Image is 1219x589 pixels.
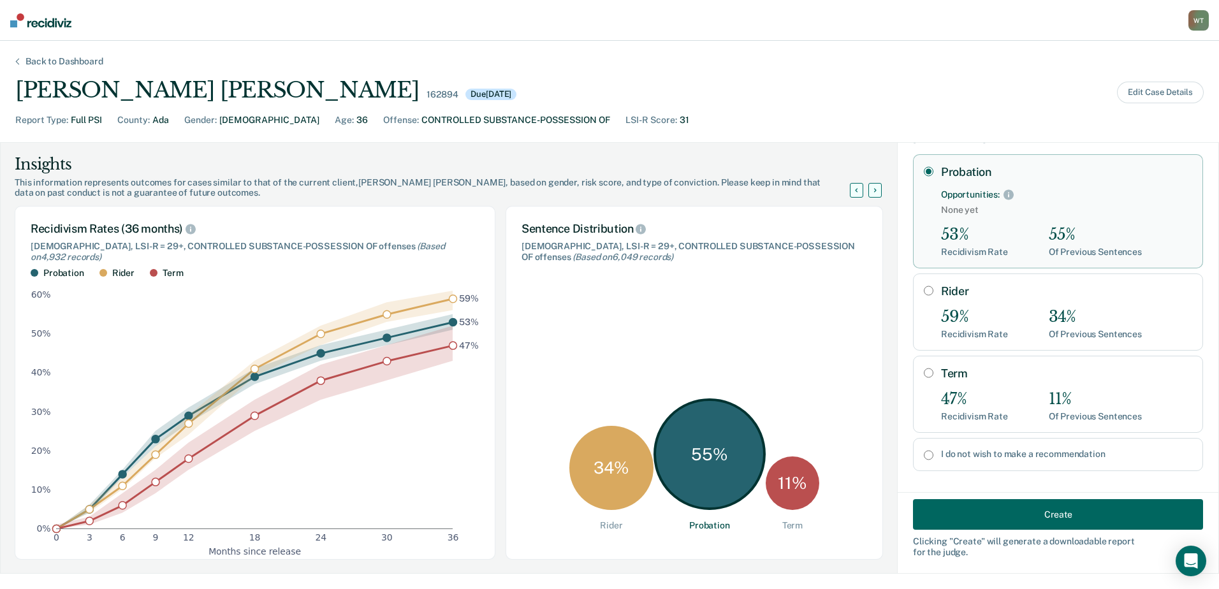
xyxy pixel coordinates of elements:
text: 50% [31,329,51,339]
div: Term [163,268,183,279]
div: 162894 [427,89,458,100]
div: This information represents outcomes for cases similar to that of the current client, [PERSON_NAM... [15,177,865,199]
div: Probation [43,268,84,279]
g: text [459,294,479,351]
div: Ada [152,113,169,127]
div: Probation [689,520,730,531]
div: 36 [356,113,368,127]
text: Months since release [208,546,301,556]
label: Rider [941,284,1192,298]
div: Rider [112,268,135,279]
div: LSI-R Score : [625,113,677,127]
div: 11 % [766,456,819,510]
div: 11% [1049,390,1142,409]
text: 18 [249,533,261,543]
div: [DEMOGRAPHIC_DATA] [219,113,319,127]
text: 6 [120,533,126,543]
span: (Based on 4,932 records ) [31,241,444,262]
div: 34% [1049,308,1142,326]
div: 55% [1049,226,1142,244]
text: 20% [31,446,51,456]
text: 30% [31,407,51,417]
div: Of Previous Sentences [1049,411,1142,422]
div: Full PSI [71,113,102,127]
div: W T [1188,10,1209,31]
span: (Based on 6,049 records ) [573,252,673,262]
div: [PERSON_NAME] [PERSON_NAME] [15,77,419,103]
g: x-axis tick label [54,533,458,543]
text: 9 [153,533,159,543]
g: dot [53,295,457,533]
div: Offense : [383,113,419,127]
label: I do not wish to make a recommendation [941,449,1192,460]
div: CONTROLLED SUBSTANCE-POSSESSION OF [421,113,610,127]
text: 12 [183,533,194,543]
div: 31 [680,113,689,127]
div: [DEMOGRAPHIC_DATA], LSI-R = 29+, CONTROLLED SUBSTANCE-POSSESSION OF offenses [522,241,867,263]
div: Opportunities: [941,189,1000,200]
img: Recidiviz [10,13,71,27]
div: Clicking " Create " will generate a downloadable report for the judge. [913,536,1203,558]
div: Recidivism Rate [941,247,1008,258]
text: 36 [448,533,459,543]
div: 59% [941,308,1008,326]
text: 30 [381,533,393,543]
div: Back to Dashboard [10,56,119,67]
div: Open Intercom Messenger [1176,546,1206,576]
button: WT [1188,10,1209,31]
div: Gender : [184,113,217,127]
g: x-axis label [208,546,301,556]
div: Recidivism Rate [941,329,1008,340]
button: Edit Case Details [1117,82,1204,103]
text: 0% [37,523,51,534]
div: Recidivism Rate [941,411,1008,422]
label: Term [941,367,1192,381]
text: 0 [54,533,59,543]
g: y-axis tick label [31,290,51,534]
div: Age : [335,113,354,127]
text: 59% [459,294,479,304]
text: 47% [459,340,479,351]
div: Sentence Distribution [522,222,867,236]
div: 34 % [569,426,653,510]
text: 60% [31,290,51,300]
div: Recidivism Rates (36 months) [31,222,479,236]
div: Rider [600,520,622,531]
div: Report Type : [15,113,68,127]
text: 3 [87,533,92,543]
div: [DEMOGRAPHIC_DATA], LSI-R = 29+, CONTROLLED SUBSTANCE-POSSESSION OF offenses [31,241,479,263]
text: 24 [315,533,326,543]
button: Create [913,499,1203,530]
text: 53% [459,317,479,327]
div: 55 % [653,398,766,511]
label: Probation [941,165,1192,179]
div: Due [DATE] [465,89,516,100]
text: 10% [31,484,51,495]
div: Term [782,520,803,531]
div: 47% [941,390,1008,409]
div: Of Previous Sentences [1049,247,1142,258]
div: Insights [15,154,865,175]
text: 40% [31,368,51,378]
g: area [56,291,453,528]
div: County : [117,113,150,127]
span: None yet [941,205,1192,215]
div: Of Previous Sentences [1049,329,1142,340]
div: 53% [941,226,1008,244]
